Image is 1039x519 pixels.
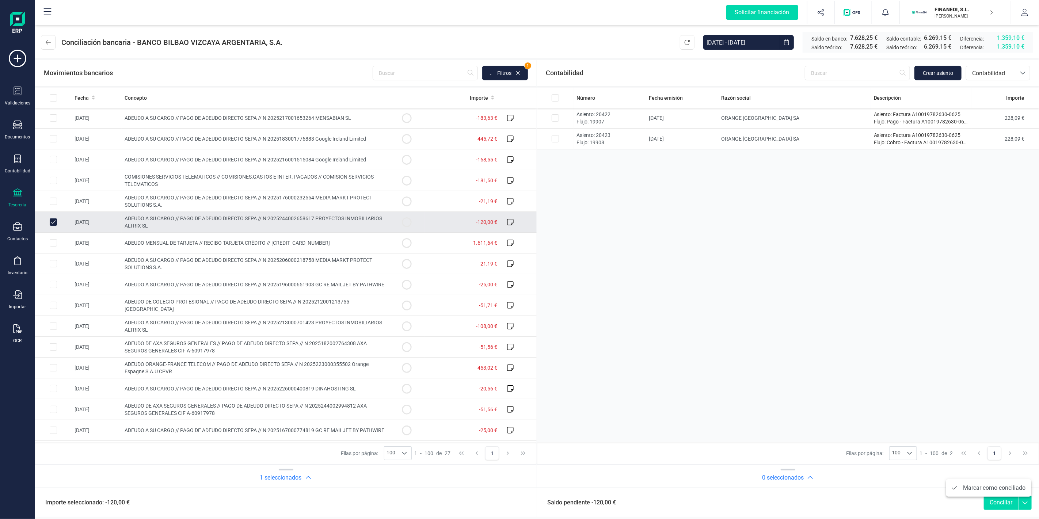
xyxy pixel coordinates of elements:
[924,34,951,42] span: 6.269,15 €
[425,450,434,457] span: 100
[538,498,616,507] span: Saldo pendiente -120,00 €
[10,12,25,35] img: Logo Finanedi
[476,178,497,183] span: -181,50 €
[341,446,412,460] div: Filas por página:
[50,177,57,184] div: Row Selected 46ba484f-370e-4689-9294-2bb154f067c1
[125,215,382,229] span: ADEUDO A SU CARGO // PAGO DE ADEUDO DIRECTO SEPA // N 2025244002658617 PROYECTOS INMOBILIARIOS AL...
[50,156,57,163] div: Row Selected e93ed608-ac6d-49af-bc14-0e36b3a133d5
[5,100,30,106] div: Validaciones
[1006,94,1024,102] span: Importe
[811,35,847,42] span: Saldo en banco:
[476,115,497,121] span: -183,63 €
[485,446,499,460] button: Page 1
[576,131,643,139] p: Asiento: 20423
[576,111,643,118] p: Asiento: 20422
[437,450,442,457] span: de
[479,344,497,350] span: -51,56 €
[718,129,871,149] td: ORANGE [GEOGRAPHIC_DATA] SA
[1003,446,1017,460] button: Next Page
[476,219,497,225] span: -120,00 €
[72,274,122,295] td: [DATE]
[125,136,366,142] span: ADEUDO A SU CARGO // PAGO DE ADEUDO DIRECTO SEPA // N 2025183001776883 Google Ireland Limited
[37,498,130,507] span: Importe seleccionado: -120,00 €
[552,135,559,142] div: Row Selected 7cd283aa-a398-4898-8398-2dc9001a2acf
[72,337,122,358] td: [DATE]
[476,365,497,371] span: -453,02 €
[454,446,468,460] button: First Page
[950,450,953,457] span: 2
[125,240,330,246] span: ADEUDO MENSUAL DE TARJETA // RECIBO TARJETA CRÉDITO // [CREDIT_CARD_NUMBER]
[874,94,901,102] span: Descripción
[479,261,497,267] span: -21,19 €
[125,299,349,312] span: ADEUDO DE COLEGIO PROFESIONAL // PAGO DE ADEUDO DIRECTO SEPA // N 2025212001213755 [GEOGRAPHIC_DATA]
[890,447,903,460] span: 100
[72,149,122,170] td: [DATE]
[61,37,283,47] span: Conciliación bancaria - BANCO BILBAO VIZCAYA ARGENTARIA, S.A.
[125,361,369,374] span: ADEUDO ORANGE-FRANCE TELECOM // PAGO DE ADEUDO DIRECTO SEPA // N 2025223000355502 Orange Espagne ...
[552,114,559,122] div: Row Selected 3eb8f416-a109-4762-b102-70c304e7bf68
[125,115,351,121] span: ADEUDO A SU CARGO // PAGO DE ADEUDO DIRECTO SEPA // N 2025217001653264 MENSABIAN SL
[50,218,57,226] div: Row Unselected d40cb97c-9675-428d-89dd-2d57270e1fb3
[1019,446,1032,460] button: Last Page
[646,129,718,149] td: [DATE]
[911,4,928,20] img: FI
[72,253,122,274] td: [DATE]
[552,94,559,102] div: All items unselected
[497,69,511,77] span: Filtros
[479,302,497,308] span: -51,71 €
[576,139,643,146] p: Flujo: 19908
[72,191,122,212] td: [DATE]
[9,202,27,208] div: Tesorería
[721,94,751,102] span: Razón social
[969,69,1013,78] span: Contabilidad
[997,34,1024,42] span: 1.359,10 €
[50,239,57,247] div: Row Selected 33980c42-0c95-43ce-873d-2ed6fa813b92
[50,135,57,142] div: Row Selected cf9a1d44-089a-4680-a68a-065638de65eb
[935,13,993,19] p: [PERSON_NAME]
[50,343,57,351] div: Row Selected 1409e802-705d-4739-88f0-4475069dac54
[501,446,515,460] button: Next Page
[476,323,497,329] span: -108,00 €
[479,198,497,204] span: -21,19 €
[874,118,968,125] p: Flujo: Pago - Factura A10019782630-0625.
[576,94,595,102] span: Número
[957,446,971,460] button: First Page
[75,94,89,102] span: Fecha
[479,386,497,392] span: -20,56 €
[476,157,497,163] span: -168,55 €
[125,195,372,208] span: ADEUDO A SU CARGO // PAGO DE ADEUDO DIRECTO SEPA // N 2025176000232554 MEDIA MARKT PROTECT SOLUTI...
[8,270,27,276] div: Inventario
[50,198,57,205] div: Row Selected 62a05aff-d800-40d7-b6d6-2c3d23547482
[72,170,122,191] td: [DATE]
[997,42,1024,51] span: 1.359,10 €
[7,236,28,242] div: Contactos
[960,35,984,42] span: Diferencia:
[50,260,57,267] div: Row Selected 917da43b-6be0-4055-8e34-2f8d6dcb6e1b
[14,338,22,344] div: OCR
[779,35,794,50] button: Choose Date
[839,1,867,24] button: Logo de OPS
[960,44,984,51] span: Diferencia:
[125,282,384,287] span: ADEUDO A SU CARGO // PAGO DE ADEUDO DIRECTO SEPA // N 2025196000651903 GC RE MAILJET BY PATHWIRE
[914,66,962,80] button: Crear asiento
[525,62,531,69] span: 1
[125,157,366,163] span: ADEUDO A SU CARGO // PAGO DE ADEUDO DIRECTO SEPA // N 2025216001515084 Google Ireland Limited
[923,69,953,77] span: Crear asiento
[942,450,947,457] span: de
[482,66,528,80] button: Filtros
[50,364,57,371] div: Row Selected 2a7fcfcc-90b5-4e8c-b15d-4827c2102921
[909,1,1002,24] button: FIFINANEDI, S.L.[PERSON_NAME]
[415,450,418,457] span: 1
[125,340,367,354] span: ADEUDO DE AXA SEGUROS GENERALES // PAGO DE ADEUDO DIRECTO SEPA // N 2025182002764308 AXA SEGUROS ...
[479,407,497,412] span: -51,56 €
[50,385,57,392] div: Row Selected 14da595d-57fb-488c-a6d9-49cefaf91dad
[846,446,917,460] div: Filas por página:
[718,1,807,24] button: Solicitar financiación
[963,484,1025,492] span: Marcar como conciliado
[72,378,122,399] td: [DATE]
[50,427,57,434] div: Row Selected 70f2c5c6-d07a-4690-acf9-6b98bf4a49e5
[373,66,478,80] input: Buscar
[72,108,122,129] td: [DATE]
[445,450,451,457] span: 27
[920,450,923,457] span: 1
